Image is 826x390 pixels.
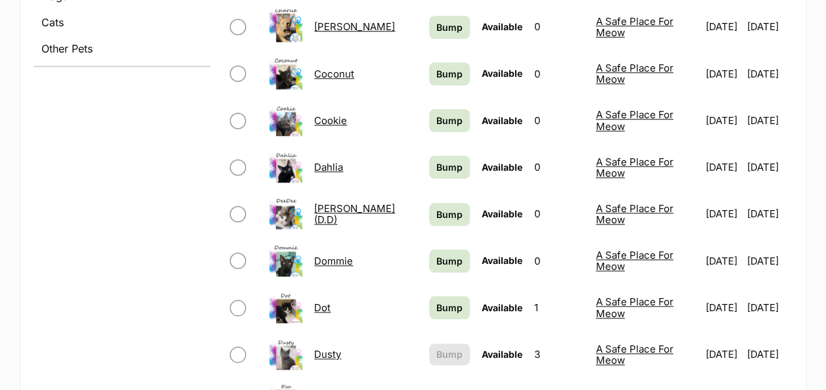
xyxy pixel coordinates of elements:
[436,114,463,127] span: Bump
[436,67,463,81] span: Bump
[314,348,341,360] a: Dusty
[596,156,674,179] a: A Safe Place For Meow
[700,51,745,97] td: [DATE]
[529,51,589,97] td: 0
[429,203,470,226] a: Bump
[482,162,522,173] span: Available
[436,347,463,361] span: Bump
[429,249,470,272] a: Bump
[429,16,470,39] a: Bump
[314,20,395,33] a: [PERSON_NAME]
[314,202,395,226] a: [PERSON_NAME] (D.D)
[746,332,791,377] td: [DATE]
[429,296,470,319] a: Bump
[596,62,674,85] a: A Safe Place For Meow
[482,115,522,126] span: Available
[436,301,463,314] span: Bump
[746,144,791,190] td: [DATE]
[700,144,745,190] td: [DATE]
[429,156,470,179] a: Bump
[429,109,470,132] a: Bump
[596,249,674,272] a: A Safe Place For Meow
[746,238,791,284] td: [DATE]
[314,161,343,173] a: Dahlia
[700,4,745,49] td: [DATE]
[314,255,353,267] a: Dommie
[700,285,745,330] td: [DATE]
[746,98,791,143] td: [DATE]
[596,295,674,319] a: A Safe Place For Meow
[596,108,674,132] a: A Safe Place For Meow
[34,11,210,34] a: Cats
[436,254,463,268] span: Bump
[596,15,674,39] a: A Safe Place For Meow
[700,98,745,143] td: [DATE]
[482,68,522,79] span: Available
[529,4,589,49] td: 0
[700,332,745,377] td: [DATE]
[314,114,347,127] a: Cookie
[596,343,674,366] a: A Safe Place For Meow
[482,255,522,266] span: Available
[314,68,354,80] a: Coconut
[34,37,210,60] a: Other Pets
[596,202,674,226] a: A Safe Place For Meow
[529,238,589,284] td: 0
[314,301,331,314] a: Dot
[482,302,522,313] span: Available
[429,343,470,365] button: Bump
[700,238,745,284] td: [DATE]
[746,285,791,330] td: [DATE]
[482,208,522,219] span: Available
[529,191,589,236] td: 0
[746,4,791,49] td: [DATE]
[436,160,463,174] span: Bump
[529,98,589,143] td: 0
[436,207,463,221] span: Bump
[746,51,791,97] td: [DATE]
[529,285,589,330] td: 1
[746,191,791,236] td: [DATE]
[436,20,463,34] span: Bump
[529,332,589,377] td: 3
[482,21,522,32] span: Available
[700,191,745,236] td: [DATE]
[482,349,522,360] span: Available
[529,144,589,190] td: 0
[429,62,470,85] a: Bump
